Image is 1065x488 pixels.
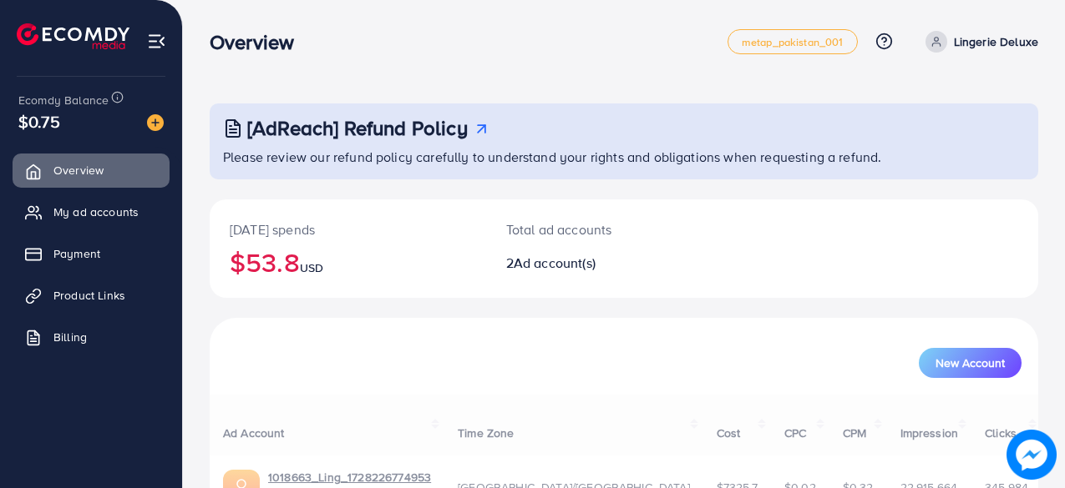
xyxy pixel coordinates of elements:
[18,109,60,133] span: $0.75
[919,31,1038,53] a: Lingerie Deluxe
[300,259,323,276] span: USD
[223,147,1028,167] p: Please review our refund policy carefully to understand your rights and obligations when requesti...
[13,237,170,270] a: Payment
[147,32,166,51] img: menu
[506,255,673,271] h2: 2
[210,30,307,54] h3: Overview
[147,114,164,131] img: image
[53,245,100,262] span: Payment
[742,37,844,48] span: metap_pakistan_001
[53,162,104,179] span: Overview
[13,279,170,312] a: Product Links
[506,219,673,239] p: Total ad accounts
[728,29,858,54] a: metap_pakistan_001
[514,254,596,272] span: Ad account(s)
[247,116,468,140] h3: [AdReach] Refund Policy
[919,348,1022,378] button: New Account
[17,23,129,49] img: logo
[1007,430,1057,480] img: image
[13,153,170,187] a: Overview
[13,320,170,354] a: Billing
[53,204,139,220] span: My ad accounts
[954,32,1038,52] p: Lingerie Deluxe
[53,287,125,304] span: Product Links
[13,195,170,229] a: My ad accounts
[936,357,1005,369] span: New Account
[230,219,466,239] p: [DATE] spends
[230,246,466,278] h2: $53.8
[53,329,87,345] span: Billing
[18,92,109,108] span: Ecomdy Balance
